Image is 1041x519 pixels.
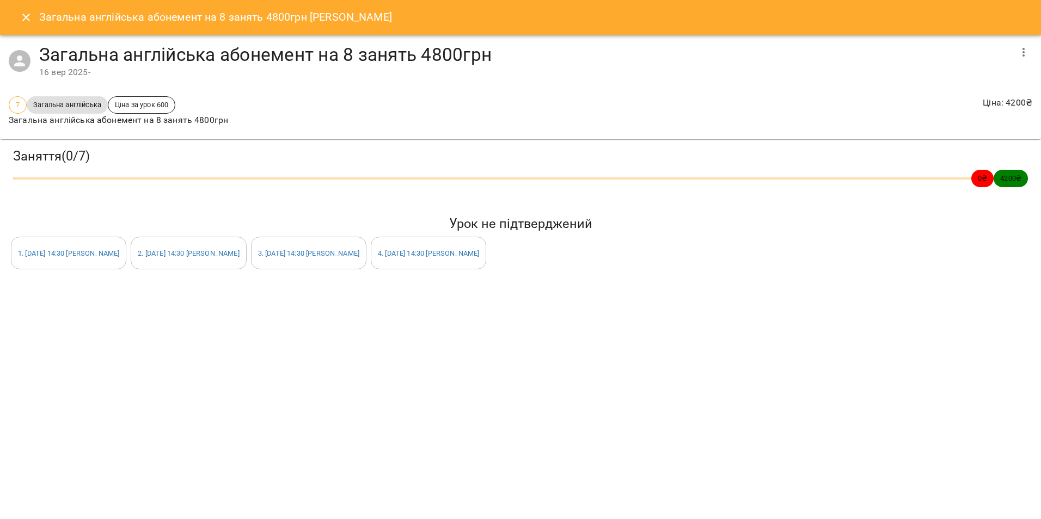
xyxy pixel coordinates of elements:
div: 16 вер 2025 - [39,66,1011,79]
p: Загальна англійська абонемент на 8 занять 4800грн [9,114,228,127]
span: 4200 ₴ [994,173,1028,183]
h3: Заняття ( 0 / 7 ) [13,148,1028,165]
a: 2. [DATE] 14:30 [PERSON_NAME] [138,249,239,257]
h4: Загальна англійська абонемент на 8 занять 4800грн [39,44,1011,66]
h6: Загальна англійська абонемент на 8 занять 4800грн [PERSON_NAME] [39,9,392,26]
button: Close [13,4,39,30]
a: 3. [DATE] 14:30 [PERSON_NAME] [258,249,359,257]
p: Ціна : 4200 ₴ [983,96,1032,109]
span: 0 ₴ [971,173,994,183]
span: Ціна за урок 600 [108,100,175,110]
span: 7 [9,100,26,110]
span: Загальна англійська [27,100,108,110]
a: 4. [DATE] 14:30 [PERSON_NAME] [378,249,479,257]
a: 1. [DATE] 14:30 [PERSON_NAME] [18,249,119,257]
h5: Урок не підтверджений [11,215,1030,232]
